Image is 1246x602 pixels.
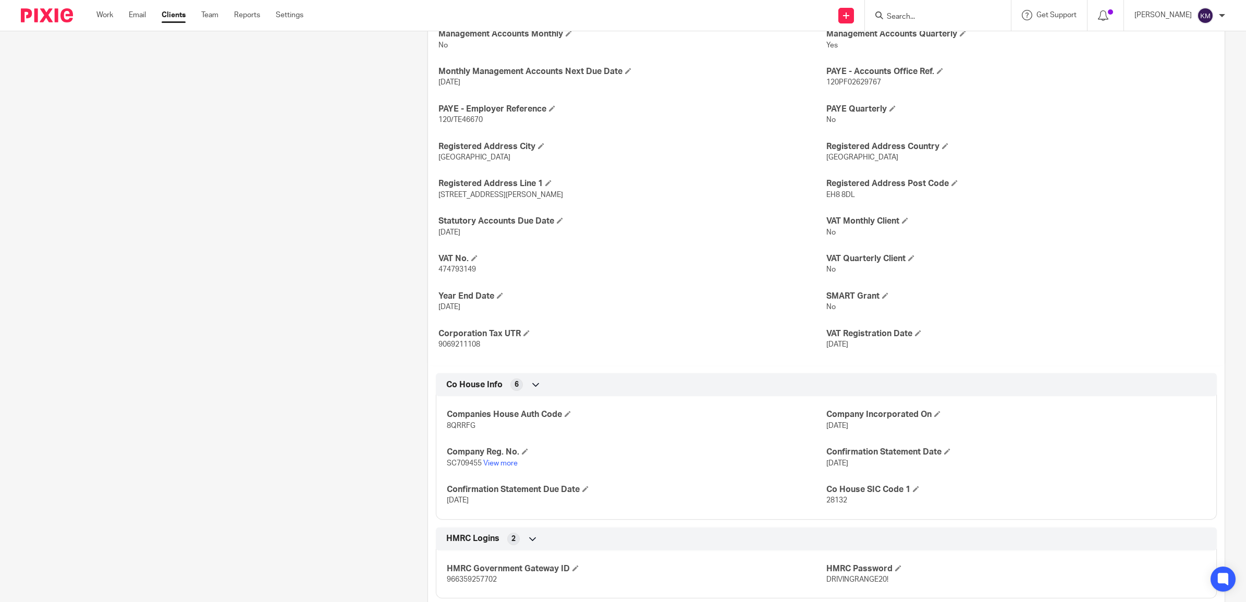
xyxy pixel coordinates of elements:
span: 6 [515,379,519,390]
span: 120/TE46670 [438,116,483,124]
img: svg%3E [1197,7,1214,24]
h4: Year End Date [438,291,826,302]
span: HMRC Logins [446,533,499,544]
span: 474793149 [438,266,476,273]
h4: VAT Registration Date [826,328,1214,339]
span: No [438,42,448,49]
img: Pixie [21,8,73,22]
span: EH8 8DL [826,191,855,199]
span: Yes [826,42,838,49]
span: [GEOGRAPHIC_DATA] [826,154,898,161]
h4: HMRC Government Gateway ID [447,563,826,574]
span: No [826,229,836,236]
h4: Management Accounts Monthly [438,29,826,40]
span: No [826,266,836,273]
h4: Registered Address City [438,141,826,152]
span: No [826,303,836,311]
h4: PAYE Quarterly [826,104,1214,115]
h4: Co House SIC Code 1 [826,484,1206,495]
span: DRIVINGRANGE20! [826,576,888,583]
a: Settings [276,10,303,20]
p: [PERSON_NAME] [1134,10,1192,20]
h4: HMRC Password [826,563,1206,574]
h4: VAT No. [438,253,826,264]
h4: VAT Monthly Client [826,216,1214,227]
a: Team [201,10,218,20]
a: Email [129,10,146,20]
span: 966359257702 [447,576,497,583]
h4: VAT Quarterly Client [826,253,1214,264]
a: Work [96,10,113,20]
h4: Confirmation Statement Due Date [447,484,826,495]
h4: Company Reg. No. [447,447,826,458]
span: Co House Info [446,379,503,390]
span: [STREET_ADDRESS][PERSON_NAME] [438,191,563,199]
a: Reports [234,10,260,20]
h4: PAYE - Employer Reference [438,104,826,115]
h4: Confirmation Statement Date [826,447,1206,458]
h4: Company Incorporated On [826,409,1206,420]
span: [DATE] [826,341,848,348]
span: [DATE] [438,303,460,311]
input: Search [886,13,980,22]
h4: Companies House Auth Code [447,409,826,420]
a: View more [483,460,518,467]
span: [DATE] [826,460,848,467]
span: [DATE] [438,79,460,86]
a: Clients [162,10,186,20]
span: [DATE] [826,422,848,429]
h4: Monthly Management Accounts Next Due Date [438,66,826,77]
span: No [826,116,836,124]
span: 2 [511,534,516,544]
span: [GEOGRAPHIC_DATA] [438,154,510,161]
h4: Registered Address Line 1 [438,178,826,189]
span: [DATE] [447,497,469,504]
span: 28132 [826,497,847,504]
span: SC709455 [447,460,482,467]
h4: Statutory Accounts Due Date [438,216,826,227]
span: 8QRRFG [447,422,475,429]
h4: Management Accounts Quarterly [826,29,1214,40]
h4: Registered Address Country [826,141,1214,152]
h4: Corporation Tax UTR [438,328,826,339]
h4: PAYE - Accounts Office Ref. [826,66,1214,77]
h4: SMART Grant [826,291,1214,302]
span: Get Support [1036,11,1077,19]
span: 9069211108 [438,341,480,348]
span: [DATE] [438,229,460,236]
span: 120PF02629767 [826,79,881,86]
h4: Registered Address Post Code [826,178,1214,189]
